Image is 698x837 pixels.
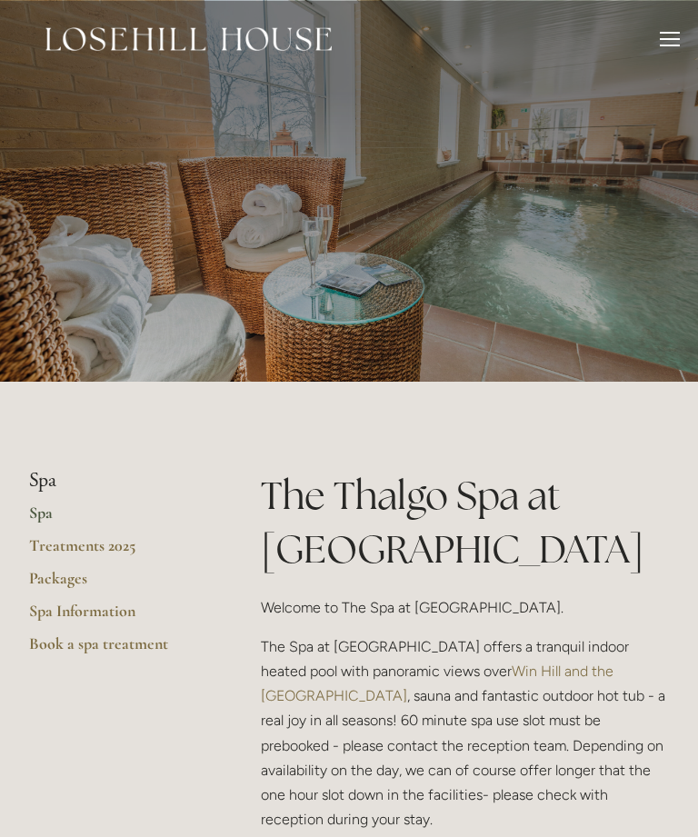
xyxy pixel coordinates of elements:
[29,633,203,666] a: Book a spa treatment
[29,503,203,535] a: Spa
[29,568,203,601] a: Packages
[261,469,669,576] h1: The Thalgo Spa at [GEOGRAPHIC_DATA]
[261,595,669,620] p: Welcome to The Spa at [GEOGRAPHIC_DATA].
[29,601,203,633] a: Spa Information
[29,535,203,568] a: Treatments 2025
[45,27,332,51] img: Losehill House
[29,469,203,493] li: Spa
[261,634,669,832] p: The Spa at [GEOGRAPHIC_DATA] offers a tranquil indoor heated pool with panoramic views over , sau...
